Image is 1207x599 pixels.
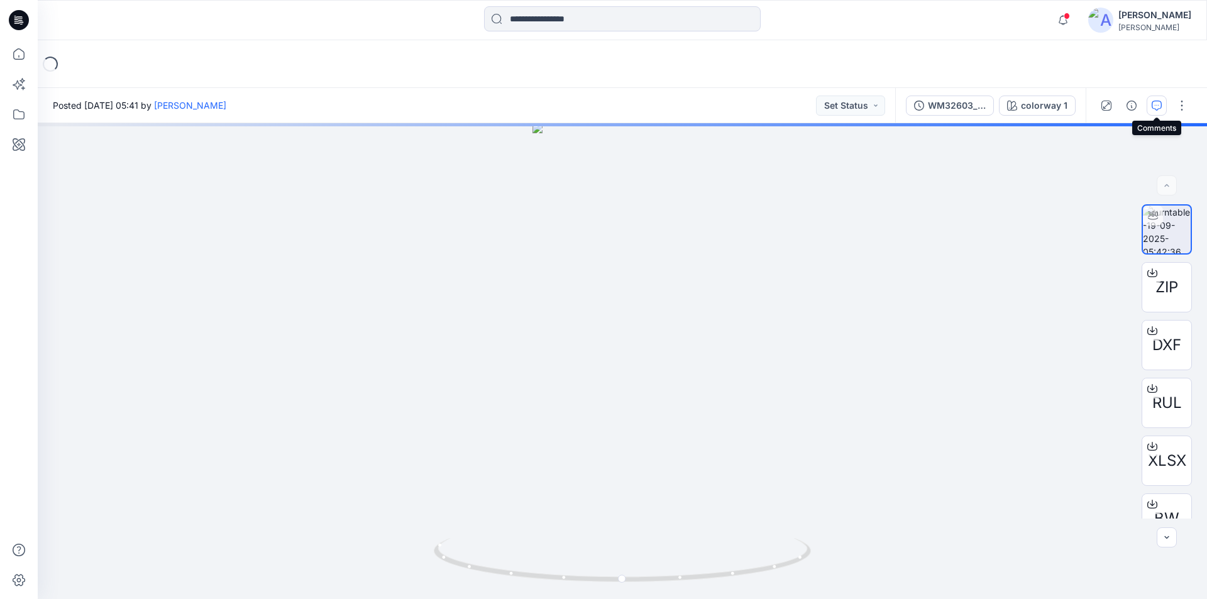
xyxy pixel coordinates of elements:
button: WM32603_ADM_POINTELLE OPEN PANT_REV3 [906,96,994,116]
span: Posted [DATE] 05:41 by [53,99,226,112]
button: colorway 1 [999,96,1076,116]
div: [PERSON_NAME] [1118,8,1191,23]
img: turntable-19-09-2025-05:42:36 [1143,206,1191,253]
div: colorway 1 [1021,99,1067,113]
span: DXF [1152,334,1181,356]
span: ZIP [1155,276,1178,299]
span: RUL [1152,392,1182,414]
div: WM32603_ADM_POINTELLE OPEN PANT_REV3 [928,99,986,113]
img: avatar [1088,8,1113,33]
button: Details [1122,96,1142,116]
a: [PERSON_NAME] [154,100,226,111]
span: XLSX [1148,449,1186,472]
span: BW [1154,507,1179,530]
div: [PERSON_NAME] [1118,23,1191,32]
